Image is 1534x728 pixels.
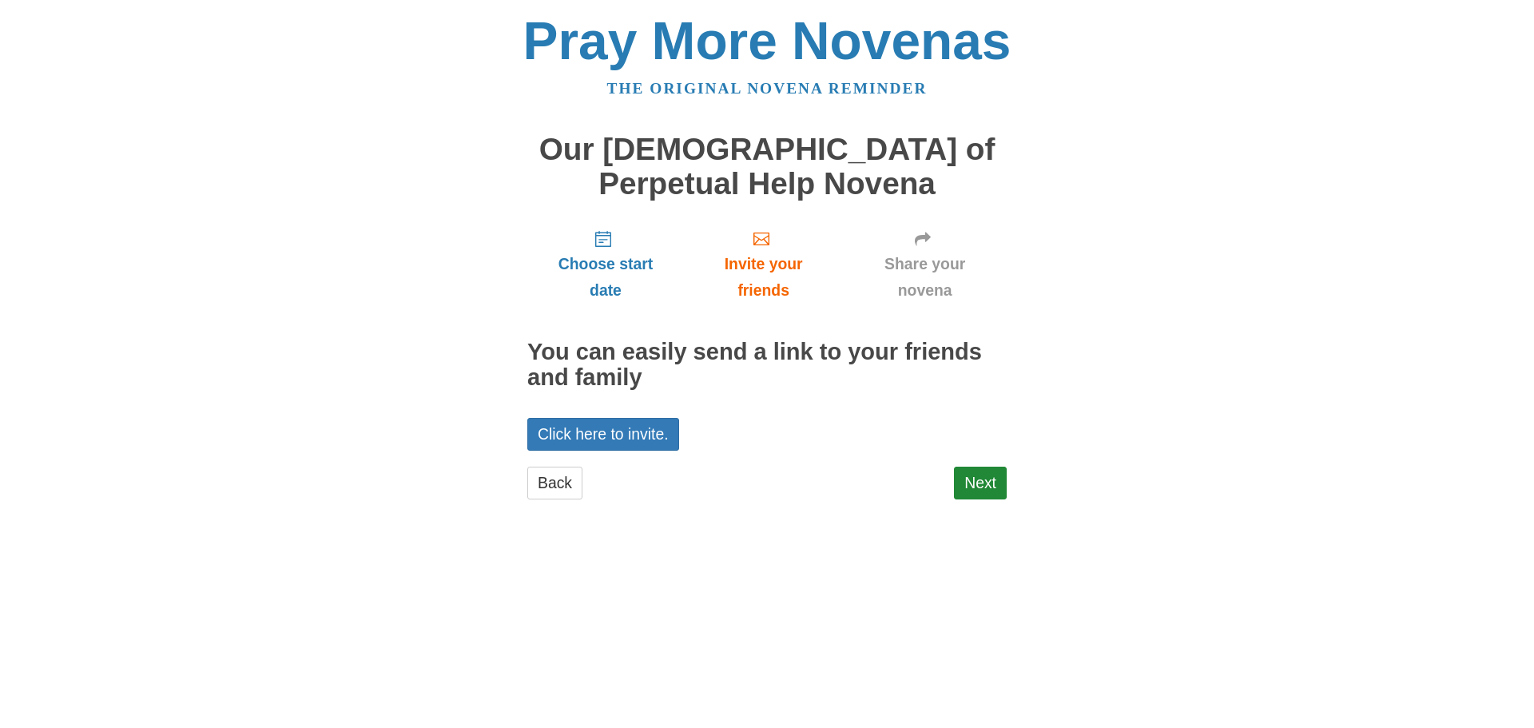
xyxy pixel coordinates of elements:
[843,217,1007,312] a: Share your novena
[527,467,582,499] a: Back
[700,251,827,304] span: Invite your friends
[527,217,684,312] a: Choose start date
[859,251,991,304] span: Share your novena
[523,11,1011,70] a: Pray More Novenas
[607,80,928,97] a: The original novena reminder
[527,340,1007,391] h2: You can easily send a link to your friends and family
[954,467,1007,499] a: Next
[527,418,679,451] a: Click here to invite.
[543,251,668,304] span: Choose start date
[684,217,843,312] a: Invite your friends
[527,133,1007,201] h1: Our [DEMOGRAPHIC_DATA] of Perpetual Help Novena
